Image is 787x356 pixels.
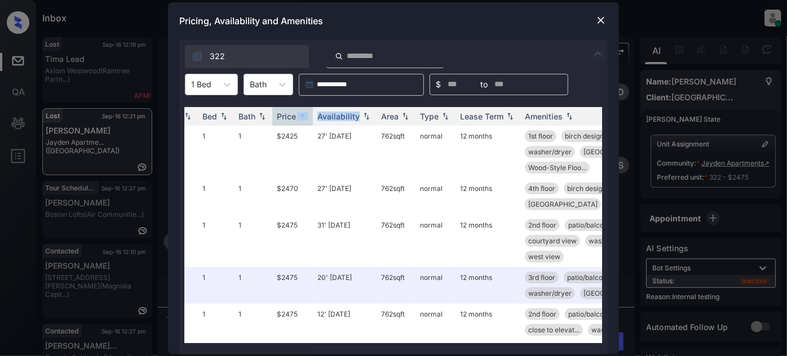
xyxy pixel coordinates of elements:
span: patio/balcony [568,310,612,318]
td: 1 [234,267,272,304]
td: 762 sqft [377,215,415,267]
td: 27' [DATE] [313,178,377,215]
td: 12 months [456,126,520,178]
td: $2470 [272,178,313,215]
div: Pricing, Availability and Amenities [168,2,619,39]
span: washer/dryer [591,326,635,334]
span: [GEOGRAPHIC_DATA] [583,148,653,156]
span: close to elevat... [528,326,580,334]
div: Type [420,112,439,121]
td: normal [415,178,456,215]
span: birch design pa... [565,132,618,140]
div: Lease Term [460,112,503,121]
td: 1 [198,267,234,304]
span: birch design pa... [567,184,621,193]
td: 27' [DATE] [313,126,377,178]
span: Wood-Style Floo... [528,163,586,172]
td: 1 [234,215,272,267]
td: 12 months [456,178,520,215]
td: $2475 [272,267,313,304]
img: icon-zuma [335,51,343,61]
td: $2475 [272,215,313,267]
td: 12 months [456,215,520,267]
div: Amenities [525,112,563,121]
img: sorting [182,112,193,120]
td: 762 sqft [377,304,415,340]
td: 762 sqft [377,178,415,215]
img: close [595,15,607,26]
span: [GEOGRAPHIC_DATA] [528,200,598,208]
div: Area [381,112,399,121]
img: icon-zuma [591,47,605,60]
span: washer/dryer [589,237,632,245]
td: $2425 [272,126,313,178]
img: sorting [257,112,268,120]
img: icon-zuma [192,51,203,62]
span: 322 [210,50,225,63]
td: 762 sqft [377,267,415,304]
div: Bath [238,112,255,121]
td: normal [415,215,456,267]
td: 31' [DATE] [313,215,377,267]
span: [GEOGRAPHIC_DATA] [583,289,653,297]
td: 1 [234,304,272,340]
img: sorting [361,112,372,120]
td: 762 sqft [377,126,415,178]
span: $ [436,78,441,91]
td: 12 months [456,304,520,340]
td: normal [415,304,456,340]
td: 1 [234,126,272,178]
span: patio/balcony [567,273,611,282]
td: 1 [198,126,234,178]
span: 4th floor [528,184,555,193]
td: 12 months [456,267,520,304]
span: washer/dryer [528,289,572,297]
td: 12' [DATE] [313,304,377,340]
img: sorting [218,112,229,120]
img: sorting [505,112,516,120]
td: 1 [198,178,234,215]
div: Bed [202,112,217,121]
span: patio/balcony [568,221,612,229]
span: washer/dryer [528,148,572,156]
td: 1 [198,304,234,340]
span: west view [528,252,560,261]
img: sorting [297,112,308,121]
td: normal [415,267,456,304]
img: sorting [440,112,451,120]
td: 1 [234,178,272,215]
div: Availability [317,112,360,121]
span: 2nd floor [528,310,556,318]
span: 1st floor [528,132,553,140]
span: courtyard view [528,237,577,245]
td: 1 [198,215,234,267]
td: normal [415,126,456,178]
span: 3rd floor [528,273,555,282]
td: $2475 [272,304,313,340]
div: Price [277,112,296,121]
td: 20' [DATE] [313,267,377,304]
img: sorting [564,112,575,120]
span: 2nd floor [528,221,556,229]
img: sorting [400,112,411,120]
span: to [480,78,488,91]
